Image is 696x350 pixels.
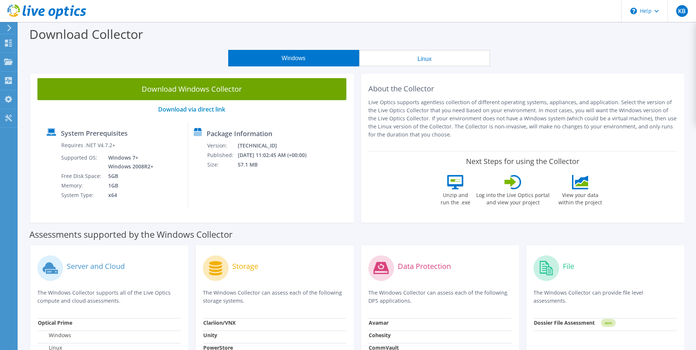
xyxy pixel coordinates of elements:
label: Requires .NET V4.7.2+ [61,142,115,149]
span: KB [676,5,688,17]
strong: Unity [203,332,217,339]
label: System Prerequisites [61,130,128,137]
label: View your data within the project [554,189,606,206]
label: Assessments supported by the Windows Collector [29,231,233,238]
td: x64 [103,190,155,200]
td: 57.1 MB [237,160,316,169]
td: Size: [207,160,237,169]
td: 1GB [103,181,155,190]
td: Published: [207,150,237,160]
strong: Clariion/VNX [203,319,236,326]
button: Windows [228,50,359,66]
label: Unzip and run the .exe [438,189,472,206]
td: Version: [207,141,237,150]
td: Supported OS: [61,153,103,171]
label: File [563,263,574,270]
td: System Type: [61,190,103,200]
td: [TECHNICAL_ID] [237,141,316,150]
a: Download Windows Collector [37,78,346,100]
svg: \n [630,8,637,14]
h2: About the Collector [368,84,677,93]
button: Linux [359,50,490,66]
p: The Windows Collector can provide file level assessments. [533,289,677,305]
td: [DATE] 11:02:45 AM (+00:00) [237,150,316,160]
td: Windows 7+ Windows 2008R2+ [103,153,155,171]
strong: Dossier File Assessment [534,319,595,326]
strong: Avamar [369,319,389,326]
label: Windows [38,332,71,339]
p: The Windows Collector supports all of the Live Optics compute and cloud assessments. [37,289,181,305]
strong: Optical Prime [38,319,72,326]
a: Download via direct link [158,105,225,113]
td: Free Disk Space: [61,171,103,181]
label: Log into the Live Optics portal and view your project [476,189,550,206]
p: Live Optics supports agentless collection of different operating systems, appliances, and applica... [368,98,677,139]
td: Memory: [61,181,103,190]
label: Download Collector [29,26,143,43]
p: The Windows Collector can assess each of the following storage systems. [203,289,346,305]
strong: Cohesity [369,332,391,339]
label: Package Information [207,130,272,137]
label: Next Steps for using the Collector [466,157,579,166]
td: 5GB [103,171,155,181]
label: Storage [232,263,258,270]
p: The Windows Collector can assess each of the following DPS applications. [368,289,512,305]
label: Data Protection [398,263,451,270]
tspan: NEW! [605,321,612,325]
label: Server and Cloud [67,263,125,270]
